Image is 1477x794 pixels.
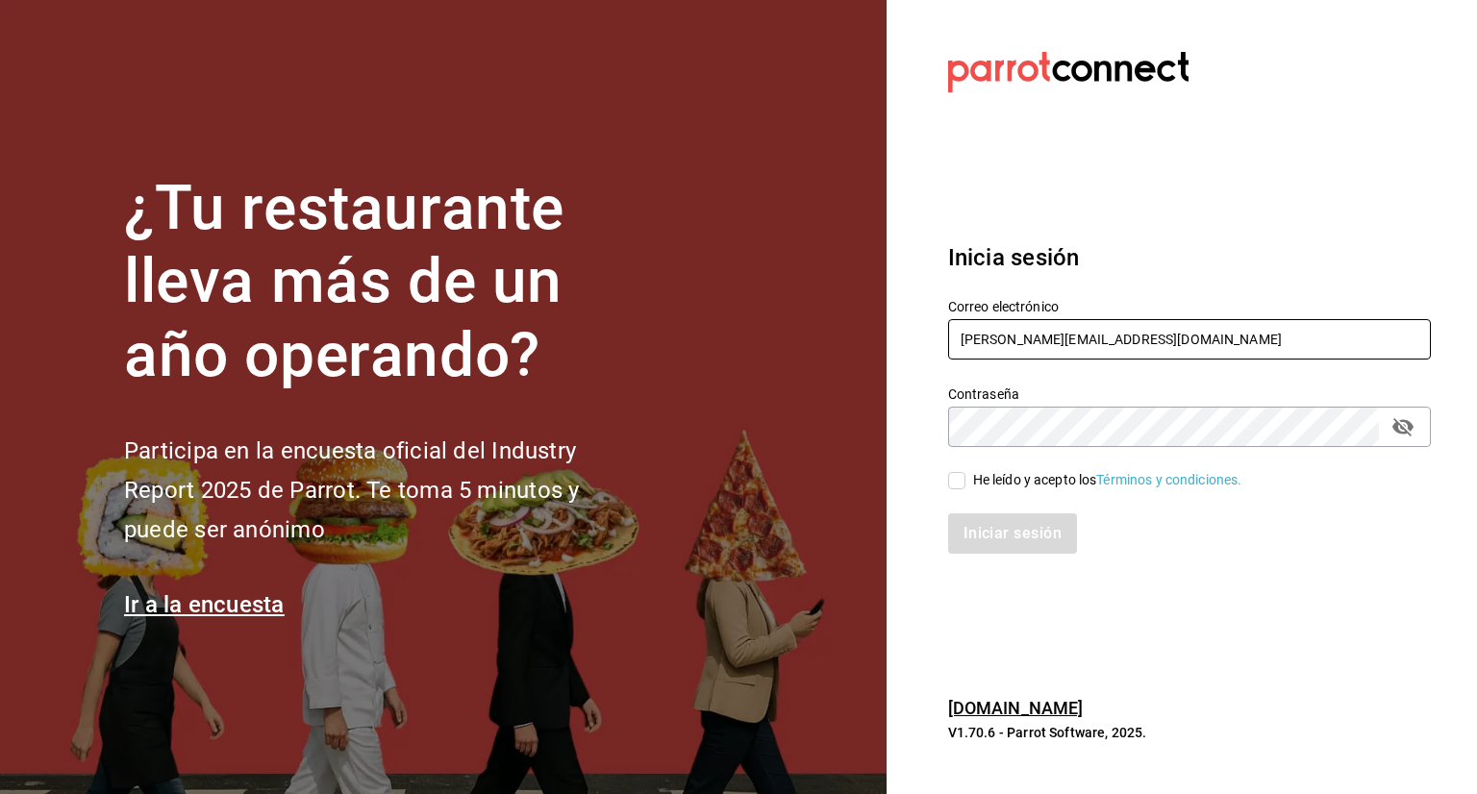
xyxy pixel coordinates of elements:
input: Ingresa tu correo electrónico [948,319,1431,360]
h2: Participa en la encuesta oficial del Industry Report 2025 de Parrot. Te toma 5 minutos y puede se... [124,432,643,549]
a: Términos y condiciones. [1096,472,1241,487]
p: V1.70.6 - Parrot Software, 2025. [948,723,1431,742]
a: [DOMAIN_NAME] [948,698,1084,718]
h3: Inicia sesión [948,240,1431,275]
label: Correo electrónico [948,299,1431,312]
a: Ir a la encuesta [124,591,285,618]
div: He leído y acepto los [973,470,1242,490]
button: passwordField [1387,410,1419,443]
h1: ¿Tu restaurante lleva más de un año operando? [124,172,643,393]
label: Contraseña [948,386,1431,400]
